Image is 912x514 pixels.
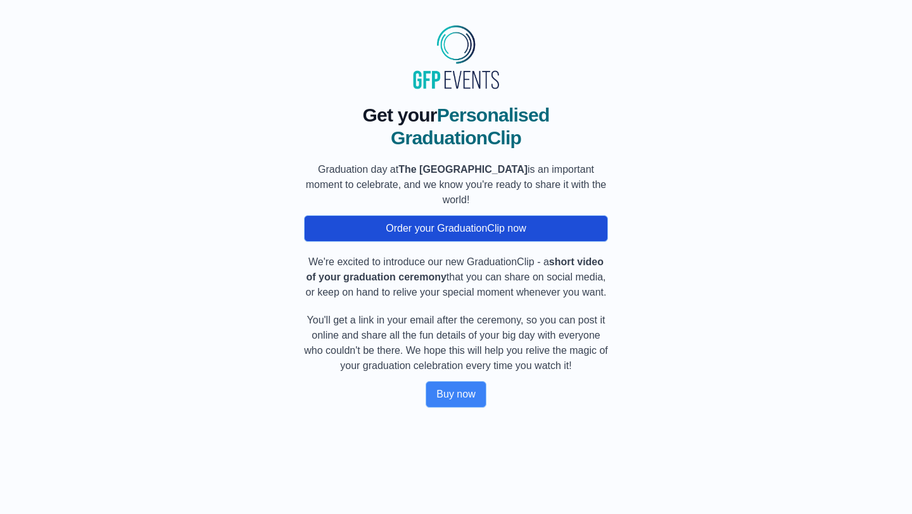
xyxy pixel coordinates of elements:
span: Personalised GraduationClip [391,104,550,148]
span: Get your [362,104,436,125]
img: MyGraduationClip [408,20,503,94]
p: Graduation day at is an important moment to celebrate, and we know you're ready to share it with ... [304,162,608,208]
b: The [GEOGRAPHIC_DATA] [398,164,528,175]
button: Buy now [426,381,486,408]
p: We're excited to introduce our new GraduationClip - a that you can share on social media, or keep... [304,254,608,300]
button: Order your GraduationClip now [304,215,608,242]
p: You'll get a link in your email after the ceremony, so you can post it online and share all the f... [304,313,608,373]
